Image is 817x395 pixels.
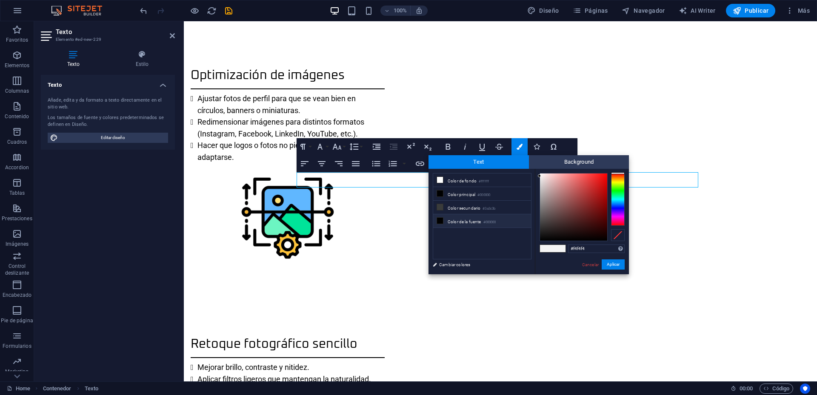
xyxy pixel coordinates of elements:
[800,384,810,394] button: Usercentrics
[3,292,31,298] p: Encabezado
[297,138,313,155] button: Paragraph Format
[786,6,810,15] span: Más
[386,138,402,155] button: Decrease Indent
[2,215,32,222] p: Prestaciones
[207,6,217,16] i: Volver a cargar página
[43,384,71,394] span: Haz clic para seleccionar y doble clic para editar
[611,229,625,241] div: Clear Color Selection
[569,4,611,17] button: Páginas
[675,4,719,17] button: AI Writer
[5,113,29,120] p: Contenido
[7,139,27,145] p: Cuadros
[1,317,33,324] p: Pie de página
[393,6,407,16] h6: 100%
[314,138,330,155] button: Font Family
[540,245,553,252] span: #f4f4f4
[56,28,175,36] h2: Texto
[60,133,166,143] span: Editar diseño
[457,138,473,155] button: Italic (Ctrl+I)
[477,192,490,198] small: #000000
[491,138,507,155] button: Strikethrough
[433,201,531,214] li: Color secundario
[782,4,813,17] button: Más
[524,4,563,17] div: Diseño (Ctrl+Alt+Y)
[511,138,528,155] button: Colors
[581,261,600,268] a: Cancelar
[403,138,419,155] button: Superscript
[479,179,489,185] small: #ffffff
[48,114,168,128] div: Los tamaños de fuente y colores predeterminados se definen en Diseño.
[314,155,330,172] button: Align Center
[622,6,665,15] span: Navegador
[726,4,776,17] button: Publicar
[331,138,347,155] button: Font Size
[348,155,364,172] button: Align Justify
[48,133,168,143] button: Editar diseño
[6,37,28,43] p: Favoritos
[41,75,175,90] h4: Texto
[483,206,495,212] small: #3a3c3b
[483,219,496,225] small: #000000
[348,138,364,155] button: Line Height
[331,155,347,172] button: Align Right
[5,164,29,171] p: Accordion
[731,384,753,394] h6: Tiempo de la sesión
[85,384,98,394] span: Haz clic para seleccionar y doble clic para editar
[527,6,559,15] span: Diseño
[679,6,716,15] span: AI Writer
[524,4,563,17] button: Diseño
[433,173,531,187] li: Color de fondo
[401,155,408,172] button: Ordered List
[223,6,234,16] button: save
[368,155,384,172] button: Unordered List
[602,259,625,270] button: Aplicar
[433,214,531,228] li: Color de la fuente
[428,155,529,169] span: Text
[528,138,545,155] button: Icons
[385,155,401,172] button: Ordered List
[415,7,423,14] i: Al redimensionar, ajustar el nivel de zoom automáticamente para ajustarse al dispositivo elegido.
[5,62,29,69] p: Elementos
[433,187,531,201] li: Color principal
[740,384,753,394] span: 00 00
[206,6,217,16] button: reload
[440,138,456,155] button: Bold (Ctrl+B)
[760,384,793,394] button: Código
[297,155,313,172] button: Align Left
[109,50,175,68] h4: Estilo
[746,385,747,392] span: :
[138,6,149,16] button: undo
[224,6,234,16] i: Guardar (Ctrl+S)
[41,50,109,68] h4: Texto
[380,6,411,16] button: 100%
[553,245,566,252] span: #f4f4f4
[428,259,527,270] a: Cambiar colores
[49,6,113,16] img: Editor Logo
[733,6,769,15] span: Publicar
[3,343,31,350] p: Formularios
[139,6,149,16] i: Deshacer: Añadir elemento (Ctrl+Z)
[189,6,200,16] button: Haz clic para salir del modo de previsualización y seguir editando
[48,97,168,111] div: Añade, edita y da formato a texto directamente en el sitio web.
[43,384,99,394] nav: breadcrumb
[529,155,629,169] span: Background
[9,190,25,196] p: Tablas
[56,36,158,43] h3: Elemento #ed-new-229
[5,368,29,375] p: Marketing
[546,138,562,155] button: Special Characters
[618,4,668,17] button: Navegador
[6,241,29,247] p: Imágenes
[474,138,490,155] button: Underline (Ctrl+U)
[573,6,608,15] span: Páginas
[369,138,385,155] button: Increase Indent
[763,384,789,394] span: Código
[420,138,436,155] button: Subscript
[7,384,30,394] a: Haz clic para cancelar la selección y doble clic para abrir páginas
[5,88,29,94] p: Columnas
[412,155,428,172] button: Insert Link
